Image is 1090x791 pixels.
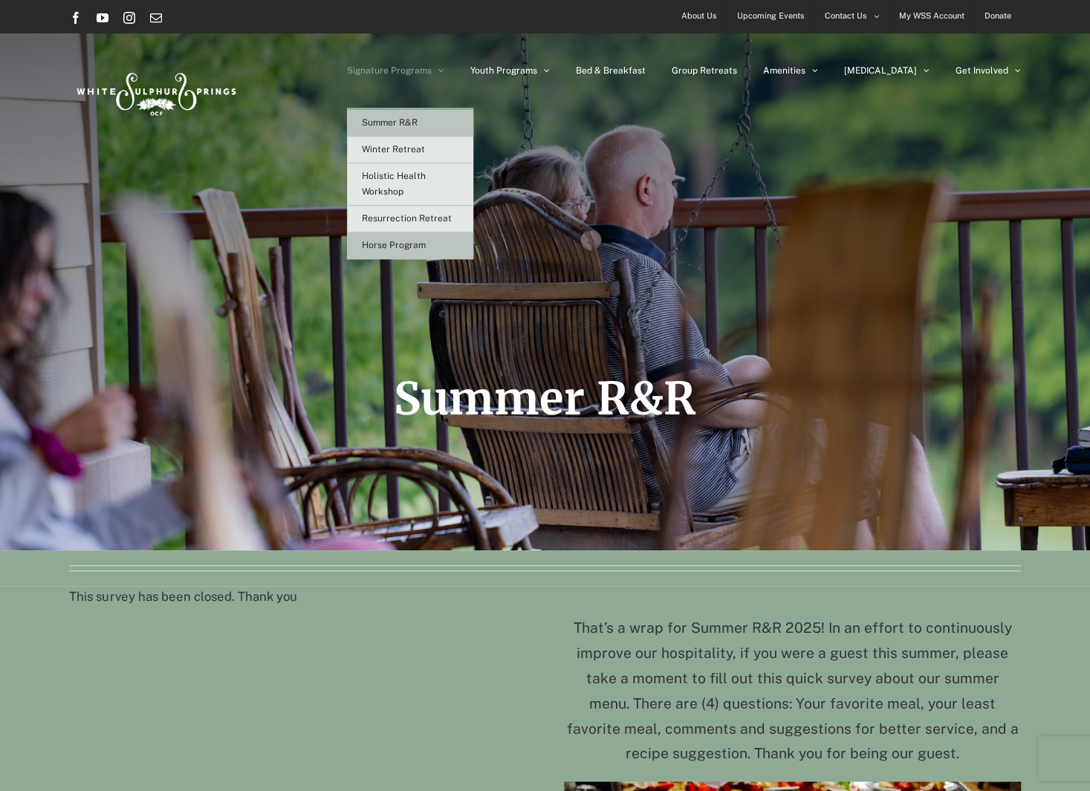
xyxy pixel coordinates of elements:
[763,33,818,108] a: Amenities
[576,66,646,75] span: Bed & Breakfast
[362,240,426,250] span: Horse Program
[564,616,1021,766] p: That’s a wrap for Summer R&R 2025! In an effort to continuously improve our hospitality, if you w...
[470,66,537,75] span: Youth Programs
[737,5,805,27] span: Upcoming Events
[763,66,805,75] span: Amenities
[347,33,1021,108] nav: Main Menu
[899,5,964,27] span: My WSS Account
[956,33,1021,108] a: Get Involved
[984,5,1011,27] span: Donate
[362,171,426,197] span: Holistic Health Workshop
[825,5,867,27] span: Contact Us
[681,5,717,27] span: About Us
[347,232,473,259] a: Horse Program
[672,33,737,108] a: Group Retreats
[844,33,930,108] a: [MEDICAL_DATA]
[347,206,473,232] a: Resurrection Retreat
[576,33,646,108] a: Bed & Breakfast
[347,110,473,137] a: Summer R&R
[347,137,473,163] a: Winter Retreat
[70,56,241,126] img: White Sulphur Springs Logo
[844,66,917,75] span: [MEDICAL_DATA]
[362,213,452,224] span: Resurrection Retreat
[347,66,432,75] span: Signature Programs
[69,586,526,608] p: This survey has been closed. Thank you
[470,33,550,108] a: Youth Programs
[362,117,418,128] span: Summer R&R
[362,144,425,154] span: Winter Retreat
[956,66,1008,75] span: Get Involved
[347,33,444,108] a: Signature Programs
[672,66,737,75] span: Group Retreats
[347,163,473,206] a: Holistic Health Workshop
[394,371,696,426] span: Summer R&R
